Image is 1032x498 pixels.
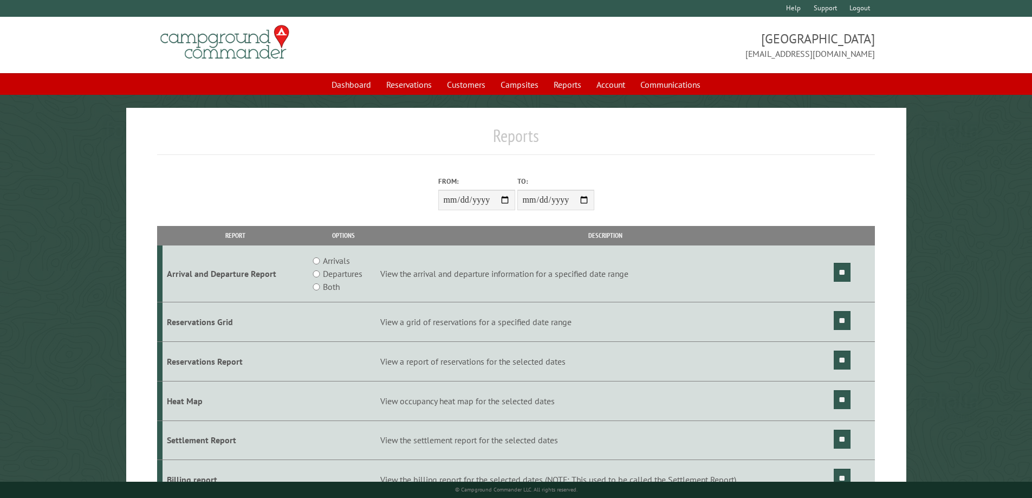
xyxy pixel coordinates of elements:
[634,74,707,95] a: Communications
[379,226,832,245] th: Description
[379,341,832,381] td: View a report of reservations for the selected dates
[379,302,832,342] td: View a grid of reservations for a specified date range
[157,21,293,63] img: Campground Commander
[163,421,308,460] td: Settlement Report
[163,341,308,381] td: Reservations Report
[325,74,378,95] a: Dashboard
[494,74,545,95] a: Campsites
[157,125,875,155] h1: Reports
[380,74,438,95] a: Reservations
[517,176,594,186] label: To:
[440,74,492,95] a: Customers
[163,226,308,245] th: Report
[379,245,832,302] td: View the arrival and departure information for a specified date range
[163,381,308,421] td: Heat Map
[308,226,378,245] th: Options
[547,74,588,95] a: Reports
[455,486,577,493] small: © Campground Commander LLC. All rights reserved.
[163,302,308,342] td: Reservations Grid
[516,30,875,60] span: [GEOGRAPHIC_DATA] [EMAIL_ADDRESS][DOMAIN_NAME]
[438,176,515,186] label: From:
[323,267,362,280] label: Departures
[590,74,632,95] a: Account
[323,254,350,267] label: Arrivals
[323,280,340,293] label: Both
[163,245,308,302] td: Arrival and Departure Report
[379,421,832,460] td: View the settlement report for the selected dates
[379,381,832,421] td: View occupancy heat map for the selected dates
